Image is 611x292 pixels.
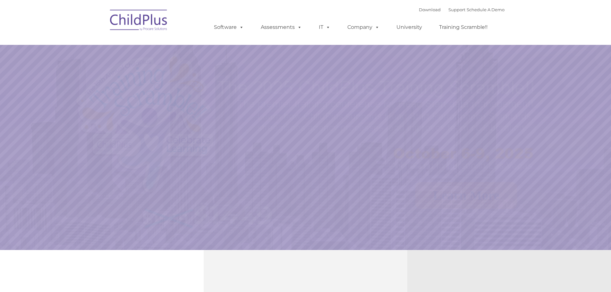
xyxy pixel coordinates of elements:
[419,7,441,12] a: Download
[433,21,494,34] a: Training Scramble!!
[208,21,250,34] a: Software
[390,21,429,34] a: University
[448,7,465,12] a: Support
[419,7,505,12] font: |
[107,5,171,37] img: ChildPlus by Procare Solutions
[341,21,386,34] a: Company
[415,182,517,209] a: Learn More
[312,21,337,34] a: IT
[467,7,505,12] a: Schedule A Demo
[254,21,308,34] a: Assessments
